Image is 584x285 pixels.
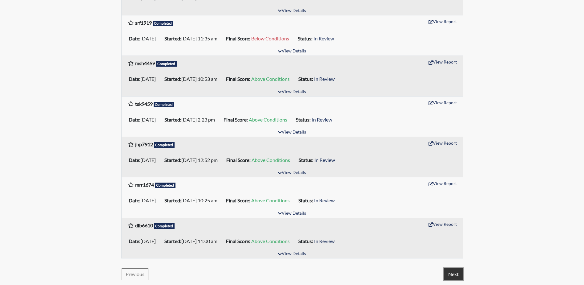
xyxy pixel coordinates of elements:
[162,236,224,246] li: [DATE] 11:00 am
[162,74,224,84] li: [DATE] 10:53 am
[275,88,309,96] button: View Details
[135,60,155,66] b: msh4499
[251,238,290,244] span: Above Conditions
[164,117,181,122] b: Started:
[312,117,332,122] span: In Review
[154,142,175,148] span: Completed
[164,76,181,82] b: Started:
[275,47,309,56] button: View Details
[426,17,460,26] button: View Report
[135,101,153,107] b: tsk9459
[426,57,460,67] button: View Report
[135,182,154,188] b: mrr1674
[155,183,176,188] span: Completed
[129,238,140,244] b: Date:
[126,155,162,165] li: [DATE]
[164,35,181,41] b: Started:
[126,196,162,205] li: [DATE]
[426,138,460,148] button: View Report
[314,238,335,244] span: In Review
[249,117,287,122] span: Above Conditions
[226,197,250,203] b: Final Score:
[298,238,313,244] b: Status:
[156,61,177,67] span: Completed
[275,169,309,177] button: View Details
[224,117,248,122] b: Final Score:
[164,197,181,203] b: Started:
[162,115,221,125] li: [DATE] 2:23 pm
[154,223,175,229] span: Completed
[126,74,162,84] li: [DATE]
[314,157,335,163] span: In Review
[129,76,140,82] b: Date:
[126,236,162,246] li: [DATE]
[275,209,309,218] button: View Details
[129,117,140,122] b: Date:
[135,20,152,26] b: srf1919
[129,197,140,203] b: Date:
[135,222,153,228] b: dlb6610
[164,238,181,244] b: Started:
[226,238,250,244] b: Final Score:
[298,35,312,41] b: Status:
[129,157,140,163] b: Date:
[226,76,250,82] b: Final Score:
[251,35,289,41] span: Below Conditions
[275,128,309,137] button: View Details
[135,141,153,147] b: jhp7912
[252,157,290,163] span: Above Conditions
[444,268,463,280] button: Next
[226,35,250,41] b: Final Score:
[426,98,460,107] button: View Report
[153,21,174,26] span: Completed
[426,179,460,188] button: View Report
[154,102,175,107] span: Completed
[129,35,140,41] b: Date:
[314,197,335,203] span: In Review
[126,34,162,43] li: [DATE]
[275,7,309,15] button: View Details
[162,34,224,43] li: [DATE] 11:35 am
[164,157,181,163] b: Started:
[251,76,290,82] span: Above Conditions
[314,76,335,82] span: In Review
[296,117,311,122] b: Status:
[298,197,313,203] b: Status:
[126,115,162,125] li: [DATE]
[275,250,309,258] button: View Details
[298,76,313,82] b: Status:
[122,268,148,280] button: Previous
[226,157,251,163] b: Final Score:
[313,35,334,41] span: In Review
[162,155,224,165] li: [DATE] 12:52 pm
[162,196,224,205] li: [DATE] 10:25 am
[251,197,290,203] span: Above Conditions
[299,157,313,163] b: Status:
[426,219,460,229] button: View Report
